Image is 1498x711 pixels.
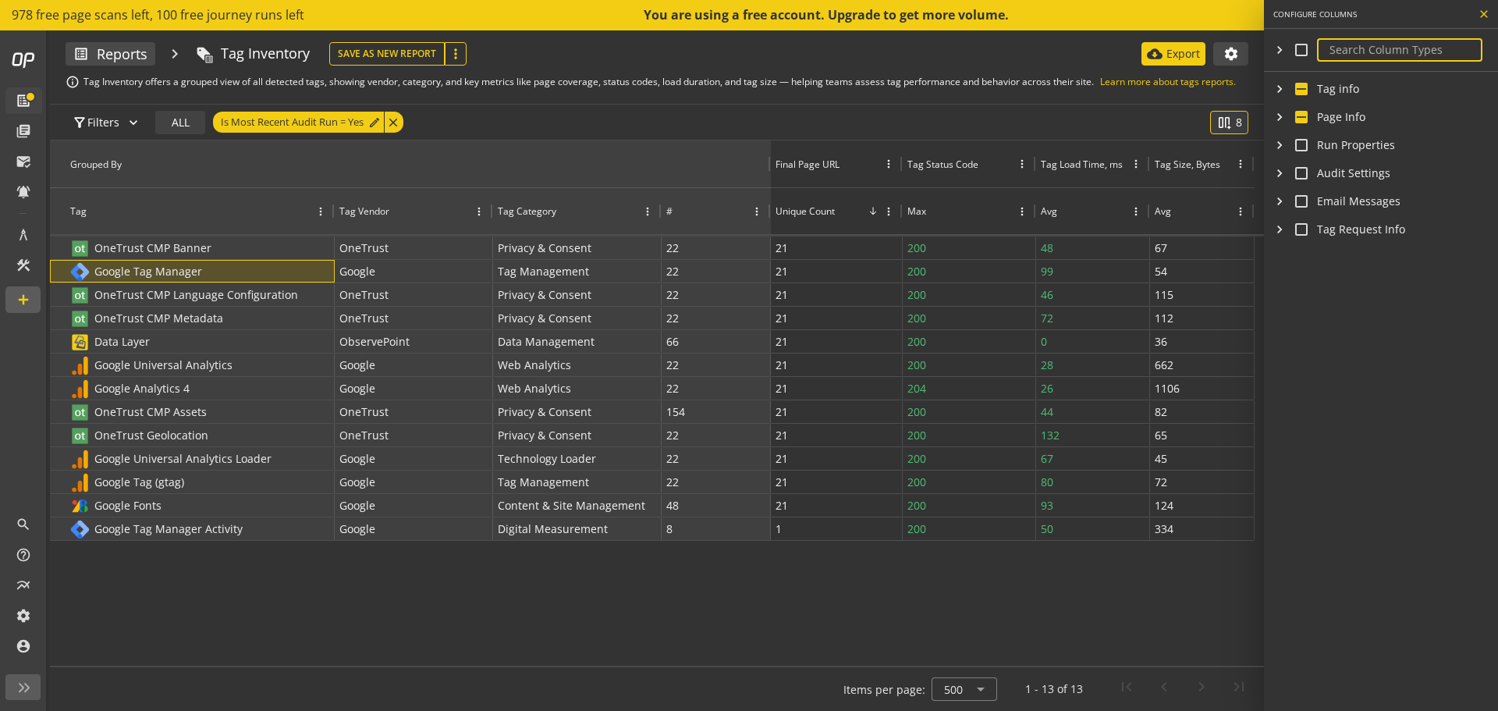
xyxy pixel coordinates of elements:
p: 22 [666,260,679,283]
div: Items per page: [843,682,925,698]
p: 22 [666,471,679,493]
p: 21 [776,447,788,470]
div: Unique Count [776,204,835,218]
p: 124 [1155,494,1173,517]
span: Google [339,447,375,470]
p: 200 [907,517,926,540]
button: Last page [1220,670,1258,708]
mat-icon: account_circle [16,638,31,654]
mat-icon: chevron_right [1273,137,1286,153]
mat-icon: edit [368,116,381,129]
mat-icon: search [16,517,31,532]
span: ALL [172,108,190,137]
span: ObservePoint [339,330,410,353]
span: Google [339,494,375,517]
span: Privacy & Consent [498,400,591,423]
mat-icon: chevron_right [1273,81,1286,97]
button: Tag info [1317,81,1359,97]
input: Search Column Types [1329,44,1470,57]
p: 132 [1041,424,1060,446]
mat-icon: add [16,292,31,308]
mat-icon: cloud_download [1147,46,1163,62]
mat-icon: list_alt [73,46,89,62]
mat-icon: chevron_right [1273,109,1286,125]
mat-icon: mark_email_read [16,154,31,169]
span: Google Analytics 4 [94,381,190,396]
mat-icon: splitscreen_vertical_add [1216,115,1232,130]
button: Toggle Email Messages expanded [1273,195,1286,208]
p: 200 [907,260,926,283]
span: Is Most Recent Audit Run = Yes [221,112,364,133]
span: Technology Loader [498,447,596,470]
span: Privacy & Consent [498,424,591,446]
mat-icon: multiline_chart [16,578,31,593]
p: 45 [1155,447,1167,470]
img: Google Tag (gtag) [69,472,91,493]
p: 21 [776,424,788,446]
p: 50 [1041,517,1053,540]
button: Toggle Page Info expanded [1273,111,1286,123]
button: Toggle Tag info expanded [1273,83,1286,95]
div: Tag Inventory [221,44,310,64]
span: Google Tag Manager Activity [94,521,243,536]
mat-icon: sell [196,46,211,62]
mat-icon: architecture [16,227,31,243]
div: Avg [1155,204,1171,218]
p: 21 [776,354,788,376]
mat-icon: construction [16,258,31,273]
span: Tag Management [498,471,589,493]
span: Google [339,471,375,493]
mat-icon: chevron_right [1273,194,1286,209]
mat-icon: expand_more [126,115,141,130]
button: Toggle Tag Request Info expanded [1273,223,1286,236]
p: 22 [666,377,679,400]
p: 46 [1041,283,1053,306]
img: OneTrust Geolocation [69,425,91,446]
p: 200 [907,471,926,493]
p: 48 [1041,236,1053,259]
p: 154 [666,400,685,423]
p: 82 [1155,400,1167,423]
button: Next page [1183,670,1220,708]
mat-icon: chevron_right [1273,42,1286,58]
mat-icon: list_alt [16,93,31,108]
mat-icon: info_outline [66,75,80,89]
button: Save As New Report [329,42,445,66]
span: Privacy & Consent [498,307,591,329]
div: Tag Vendor [339,204,389,218]
p: 72 [1155,471,1167,493]
p: 21 [776,471,788,493]
button: Previous page [1145,670,1183,708]
p: 200 [907,330,926,353]
img: OneTrust CMP Banner [69,238,91,259]
span: Google Tag (gtag) [94,475,184,489]
div: Tag Category [498,204,556,218]
span: Privacy & Consent [498,283,591,306]
button: Tag Request Info [1317,222,1405,237]
span: Google Tag Manager [94,264,202,279]
span: 8 [1236,115,1242,130]
span: OneTrust CMP Assets [94,404,207,419]
img: OneTrust CMP Assets [69,402,91,423]
p: 21 [776,494,788,517]
div: Final Page URL [776,158,840,171]
p: 66 [666,330,679,353]
mat-icon: more_vert [448,46,463,62]
mat-icon: library_books [16,123,31,139]
img: Google Tag Manager Activity [69,519,91,540]
button: First page [1108,670,1145,708]
p: 115 [1155,283,1173,306]
p: 21 [776,307,788,329]
span: Data Layer [94,334,150,349]
p: 28 [1041,354,1053,376]
span: OneTrust CMP Banner [94,240,211,255]
p: 0 [1041,330,1047,353]
div: Tag Load Time, ms [1041,158,1123,171]
p: 22 [666,307,679,329]
span: Google Fonts [94,498,162,513]
p: 22 [666,283,679,306]
p: 93 [1041,494,1053,517]
img: OneTrust CMP Language Configuration [69,285,91,306]
p: 22 [666,354,679,376]
span: OneTrust [339,236,389,259]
